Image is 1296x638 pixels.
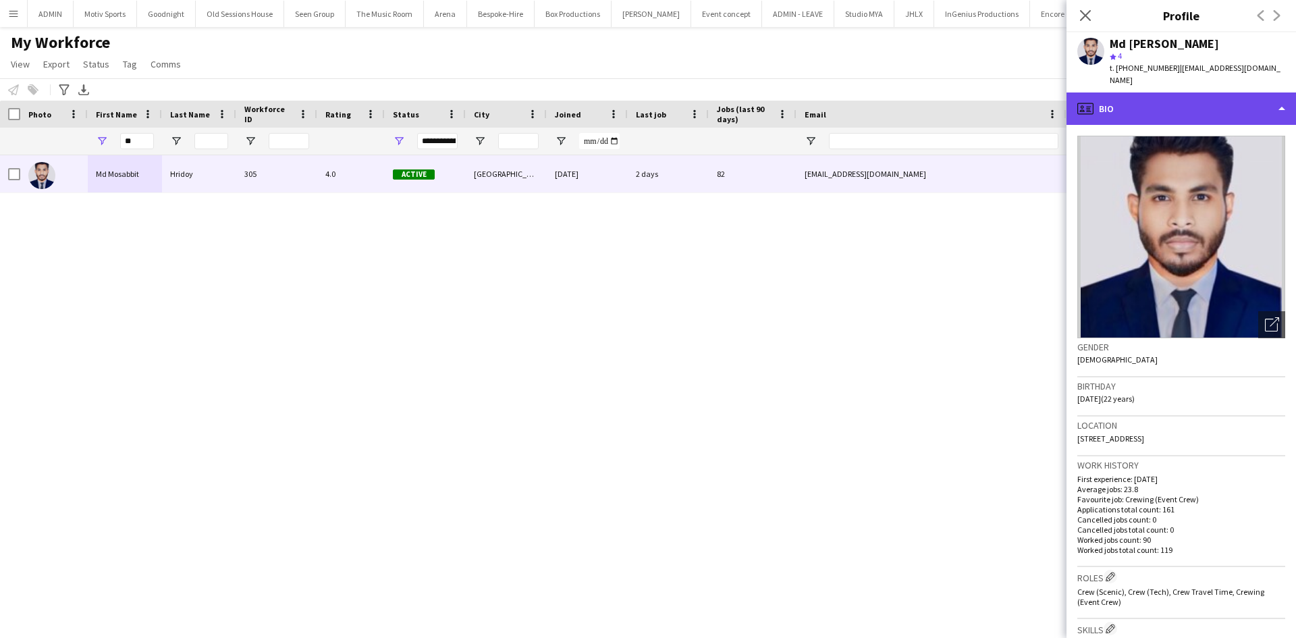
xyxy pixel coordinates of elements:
[1030,1,1100,27] button: Encore Global
[145,55,186,73] a: Comms
[934,1,1030,27] button: InGenius Productions
[56,82,72,98] app-action-btn: Advanced filters
[555,135,567,147] button: Open Filter Menu
[123,58,137,70] span: Tag
[474,109,489,119] span: City
[805,109,826,119] span: Email
[76,82,92,98] app-action-btn: Export XLSX
[535,1,612,27] button: Box Productions
[1077,504,1285,514] p: Applications total count: 161
[466,155,547,192] div: [GEOGRAPHIC_DATA]
[28,162,55,189] img: Md Mosabbit Hridoy
[170,109,210,119] span: Last Name
[628,155,709,192] div: 2 days
[1077,354,1158,365] span: [DEMOGRAPHIC_DATA]
[96,109,137,119] span: First Name
[762,1,834,27] button: ADMIN - LEAVE
[1077,394,1135,404] span: [DATE] (22 years)
[236,155,317,192] div: 305
[74,1,137,27] button: Motiv Sports
[1077,514,1285,525] p: Cancelled jobs count: 0
[393,109,419,119] span: Status
[1077,419,1285,431] h3: Location
[28,1,74,27] button: ADMIN
[717,104,772,124] span: Jobs (last 90 days)
[547,155,628,192] div: [DATE]
[1077,570,1285,584] h3: Roles
[194,133,228,149] input: Last Name Filter Input
[579,133,620,149] input: Joined Filter Input
[28,109,51,119] span: Photo
[709,155,796,192] div: 82
[393,169,435,180] span: Active
[1077,484,1285,494] p: Average jobs: 23.8
[393,135,405,147] button: Open Filter Menu
[170,135,182,147] button: Open Filter Menu
[38,55,75,73] a: Export
[162,155,236,192] div: Hridoy
[1077,433,1144,444] span: [STREET_ADDRESS]
[1110,63,1180,73] span: t. [PHONE_NUMBER]
[120,133,154,149] input: First Name Filter Input
[151,58,181,70] span: Comms
[1077,136,1285,338] img: Crew avatar or photo
[1077,545,1285,555] p: Worked jobs total count: 119
[78,55,115,73] a: Status
[1118,51,1122,61] span: 4
[1077,535,1285,545] p: Worked jobs count: 90
[244,104,293,124] span: Workforce ID
[1066,92,1296,125] div: Bio
[1077,622,1285,636] h3: Skills
[269,133,309,149] input: Workforce ID Filter Input
[88,155,162,192] div: Md Mosabbit
[1077,380,1285,392] h3: Birthday
[83,58,109,70] span: Status
[43,58,70,70] span: Export
[467,1,535,27] button: Bespoke-Hire
[96,135,108,147] button: Open Filter Menu
[424,1,467,27] button: Arena
[346,1,424,27] button: The Music Room
[555,109,581,119] span: Joined
[1077,494,1285,504] p: Favourite job: Crewing (Event Crew)
[1077,474,1285,484] p: First experience: [DATE]
[1110,63,1280,85] span: | [EMAIL_ADDRESS][DOMAIN_NAME]
[1258,311,1285,338] div: Open photos pop-in
[317,155,385,192] div: 4.0
[1066,7,1296,24] h3: Profile
[636,109,666,119] span: Last job
[1110,38,1219,50] div: Md [PERSON_NAME]
[1077,341,1285,353] h3: Gender
[612,1,691,27] button: [PERSON_NAME]
[474,135,486,147] button: Open Filter Menu
[894,1,934,27] button: JHLX
[5,55,35,73] a: View
[829,133,1058,149] input: Email Filter Input
[137,1,196,27] button: Goodnight
[834,1,894,27] button: Studio MYA
[284,1,346,27] button: Seen Group
[196,1,284,27] button: Old Sessions House
[498,133,539,149] input: City Filter Input
[1077,459,1285,471] h3: Work history
[244,135,256,147] button: Open Filter Menu
[11,58,30,70] span: View
[1077,587,1264,607] span: Crew (Scenic), Crew (Tech), Crew Travel Time, Crewing (Event Crew)
[1077,525,1285,535] p: Cancelled jobs total count: 0
[805,135,817,147] button: Open Filter Menu
[117,55,142,73] a: Tag
[325,109,351,119] span: Rating
[691,1,762,27] button: Event concept
[796,155,1066,192] div: [EMAIL_ADDRESS][DOMAIN_NAME]
[11,32,110,53] span: My Workforce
